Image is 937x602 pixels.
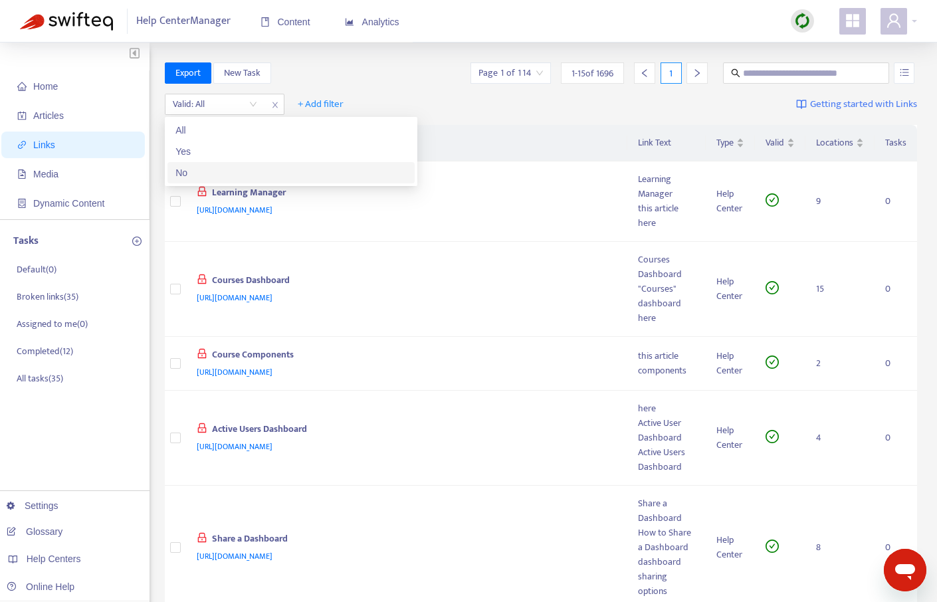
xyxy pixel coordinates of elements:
[766,540,779,553] span: check-circle
[175,165,407,180] div: No
[33,110,64,121] span: Articles
[716,136,734,150] span: Type
[638,526,695,555] div: How to Share a Dashboard
[766,430,779,443] span: check-circle
[805,125,875,161] th: Locations
[638,201,695,216] div: this article
[875,337,917,391] td: 0
[260,17,310,27] span: Content
[755,125,805,161] th: Valid
[17,82,27,91] span: home
[136,9,231,34] span: Help Center Manager
[766,136,784,150] span: Valid
[17,344,73,358] p: Completed ( 12 )
[716,187,744,216] div: Help Center
[716,423,744,452] div: Help Center
[17,290,78,304] p: Broken links ( 35 )
[197,274,207,284] span: lock
[175,66,201,80] span: Export
[638,216,695,231] div: here
[17,140,27,150] span: link
[716,349,744,378] div: Help Center
[805,391,875,486] td: 4
[875,161,917,242] td: 0
[345,17,399,27] span: Analytics
[266,97,284,113] span: close
[197,440,272,453] span: [URL][DOMAIN_NAME]
[886,13,902,29] span: user
[638,349,695,363] div: this article
[165,62,211,84] button: Export
[33,198,104,209] span: Dynamic Content
[175,123,407,138] div: All
[638,445,695,474] div: Active Users Dashboard
[692,68,702,78] span: right
[805,161,875,242] td: 9
[805,337,875,391] td: 2
[766,193,779,207] span: check-circle
[167,120,415,141] div: All
[884,549,926,591] iframe: Button to launch messaging window
[816,136,853,150] span: Locations
[796,99,807,110] img: image-link
[197,365,272,379] span: [URL][DOMAIN_NAME]
[875,242,917,337] td: 0
[298,96,344,112] span: + Add filter
[197,291,272,304] span: [URL][DOMAIN_NAME]
[197,185,612,203] div: Learning Manager
[766,281,779,294] span: check-circle
[810,97,917,112] span: Getting started with Links
[345,17,354,27] span: area-chart
[213,62,271,84] button: New Task
[638,311,695,326] div: here
[17,199,27,208] span: container
[197,532,612,549] div: Share a Dashboard
[17,169,27,179] span: file-image
[27,553,81,564] span: Help Centers
[197,550,272,563] span: [URL][DOMAIN_NAME]
[731,68,740,78] span: search
[894,62,914,84] button: unordered-list
[766,355,779,369] span: check-circle
[7,526,62,537] a: Glossary
[638,172,695,201] div: Learning Manager
[638,496,695,526] div: Share a Dashboard
[638,252,695,282] div: Courses Dashboard
[197,273,612,290] div: Courses Dashboard
[627,125,706,161] th: Link Text
[640,68,649,78] span: left
[167,141,415,162] div: Yes
[875,125,917,161] th: Tasks
[716,274,744,304] div: Help Center
[638,555,695,599] div: dashboard sharing options
[572,66,613,80] span: 1 - 15 of 1696
[175,144,407,159] div: Yes
[7,500,58,511] a: Settings
[638,416,695,445] div: Active User Dashboard
[638,282,695,311] div: "Courses" dashboard
[638,401,695,416] div: here
[197,186,207,197] span: lock
[706,125,755,161] th: Type
[197,532,207,543] span: lock
[796,94,917,115] a: Getting started with Links
[17,111,27,120] span: account-book
[17,262,56,276] p: Default ( 0 )
[900,68,909,77] span: unordered-list
[260,17,270,27] span: book
[638,363,695,378] div: components
[197,348,207,359] span: lock
[13,233,39,249] p: Tasks
[845,13,861,29] span: appstore
[288,94,354,115] button: + Add filter
[33,169,58,179] span: Media
[875,391,917,486] td: 0
[20,12,113,31] img: Swifteq
[132,237,142,246] span: plus-circle
[197,422,612,439] div: Active Users Dashboard
[33,81,58,92] span: Home
[167,162,415,183] div: No
[197,203,272,217] span: [URL][DOMAIN_NAME]
[661,62,682,84] div: 1
[197,348,612,365] div: Course Components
